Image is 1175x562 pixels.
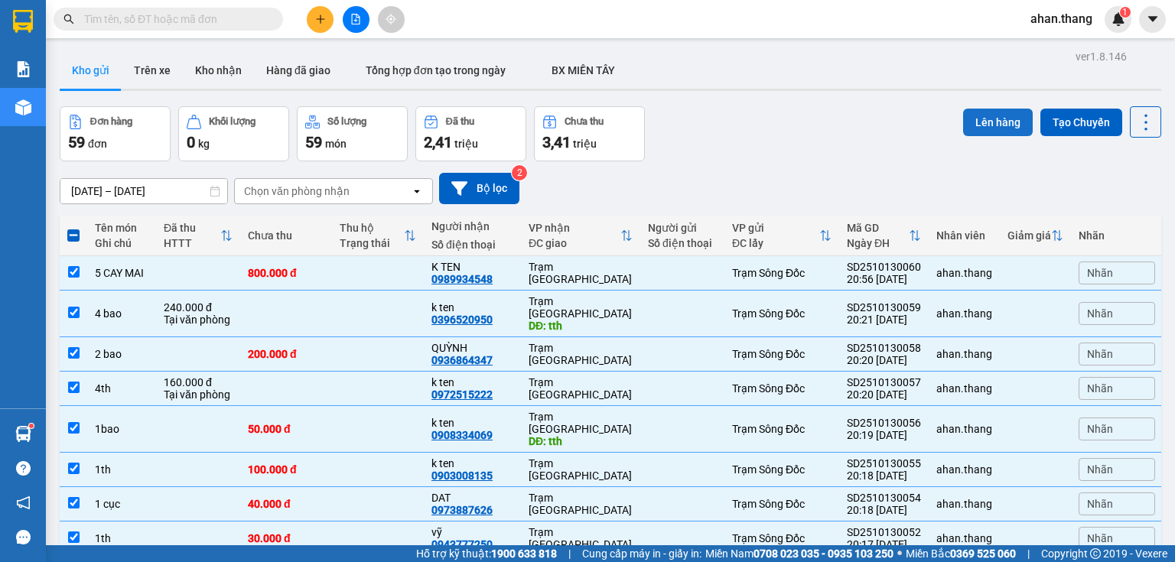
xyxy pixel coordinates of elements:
div: 0973887626 [431,504,493,516]
th: Toggle SortBy [839,216,929,256]
button: Bộ lọc [439,173,519,204]
span: 0 [187,133,195,151]
div: Tên món [95,222,148,234]
span: Miền Bắc [906,545,1016,562]
div: ahan.thang [936,463,992,476]
div: Trạm [GEOGRAPHIC_DATA] [529,457,633,482]
span: Nhãn [1087,532,1113,544]
button: Đã thu2,41 triệu [415,106,526,161]
div: 5 CAY MAI [95,267,148,279]
div: ahan.thang [936,382,992,395]
div: 20:21 [DATE] [847,313,921,326]
span: notification [16,495,31,510]
span: Nhãn [1087,382,1113,395]
div: ĐC giao [529,237,620,249]
div: Số điện thoại [431,239,513,251]
div: 2 bao [95,348,148,360]
span: Cung cấp máy in - giấy in: [582,545,701,562]
div: 0943777250 [431,538,493,551]
div: 0936864347 [431,354,493,366]
div: 0972515222 [431,388,493,401]
span: kg [198,138,210,150]
div: ĐC lấy [732,237,819,249]
th: Toggle SortBy [724,216,839,256]
div: k ten [431,376,513,388]
button: Trên xe [122,52,183,89]
div: 20:17 [DATE] [847,538,921,551]
span: search [63,14,74,24]
button: Khối lượng0kg [178,106,289,161]
div: 4th [95,382,148,395]
img: warehouse-icon [15,426,31,442]
div: Người nhận [431,220,513,232]
div: Trạm [GEOGRAPHIC_DATA] [529,526,633,551]
div: Số lượng [327,116,366,127]
span: Nhãn [1087,307,1113,320]
div: 4 bao [95,307,148,320]
div: Ngày ĐH [847,237,909,249]
div: DAT [431,492,513,504]
span: đơn [88,138,107,150]
div: Ghi chú [95,237,148,249]
th: Toggle SortBy [156,216,240,256]
button: Chưa thu3,41 triệu [534,106,645,161]
div: VP nhận [529,222,620,234]
div: ahan.thang [936,498,992,510]
div: Số điện thoại [648,237,717,249]
div: Trạm Sông Đốc [732,307,832,320]
div: 1 cục [95,498,148,510]
div: 20:20 [DATE] [847,354,921,366]
input: Tìm tên, số ĐT hoặc mã đơn [84,11,265,28]
span: Nhãn [1087,423,1113,435]
div: Khối lượng [209,116,256,127]
div: 1th [95,463,148,476]
button: plus [307,6,334,33]
div: K TEN [431,261,513,273]
span: message [16,530,31,544]
span: BX MIỀN TÂY [552,64,615,76]
div: 100.000 đ [248,463,324,476]
span: 59 [305,133,322,151]
div: 20:18 [DATE] [847,469,921,482]
div: VP gửi [732,222,819,234]
div: SD2510130052 [847,526,921,538]
span: Nhãn [1087,463,1113,476]
sup: 1 [1120,7,1131,18]
div: Trạm [GEOGRAPHIC_DATA] [529,376,633,401]
span: 59 [68,133,85,151]
button: Tạo Chuyến [1040,109,1122,136]
div: vỹ [431,526,513,538]
button: Hàng đã giao [254,52,343,89]
button: file-add [343,6,369,33]
div: Người gửi [648,222,717,234]
span: | [1027,545,1030,562]
button: caret-down [1139,6,1166,33]
sup: 2 [512,165,527,180]
div: 20:19 [DATE] [847,429,921,441]
div: Đã thu [446,116,474,127]
div: Trạm [GEOGRAPHIC_DATA] [529,295,633,320]
div: Trạm Sông Đốc [732,267,832,279]
input: Select a date range. [60,179,227,203]
div: Đã thu [164,222,220,234]
div: 20:56 [DATE] [847,273,921,285]
span: Nhãn [1087,267,1113,279]
div: 0908334069 [431,429,493,441]
div: 40.000 đ [248,498,324,510]
div: Trạm Sông Đốc [732,498,832,510]
span: triệu [454,138,478,150]
span: file-add [350,14,361,24]
div: k ten [431,457,513,469]
div: Trạm Sông Đốc [732,463,832,476]
button: aim [378,6,405,33]
img: logo-vxr [13,10,33,33]
span: | [568,545,571,562]
div: ver 1.8.146 [1076,48,1127,65]
div: DĐ: tth [529,435,633,447]
div: Chọn văn phòng nhận [244,184,350,199]
div: HTTT [164,237,220,249]
div: SD2510130056 [847,417,921,429]
span: món [325,138,347,150]
div: Trạm Sông Đốc [732,532,832,544]
span: Hỗ trợ kỹ thuật: [416,545,557,562]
